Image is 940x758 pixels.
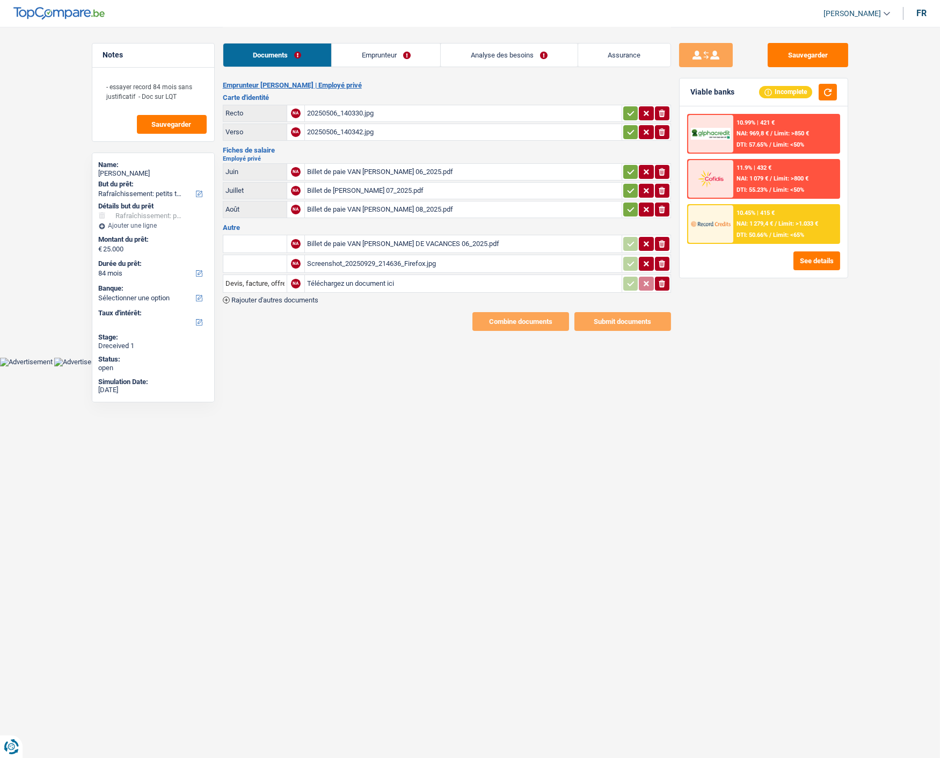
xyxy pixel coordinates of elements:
button: Rajouter d'autres documents [223,297,318,304]
div: 11.9% | 432 € [737,164,771,171]
span: / [775,220,777,227]
div: Billet de paie VAN [PERSON_NAME] DE VACANCES 06_2025.pdf [307,236,620,252]
span: DTI: 50.66% [737,232,768,239]
div: Name: [99,161,208,169]
h2: Employé privé [223,156,671,162]
div: NA [291,186,301,196]
h2: Emprunteur [PERSON_NAME] | Employé privé [223,81,671,90]
a: Assurance [578,44,671,67]
span: Rajouter d'autres documents [231,297,318,304]
img: Cofidis [691,169,731,189]
div: Billet de paie VAN [PERSON_NAME] 06_2025.pdf [307,164,620,180]
a: Emprunteur [332,44,440,67]
span: Limit: <50% [773,141,804,148]
div: 20250506_140330.jpg [307,105,620,121]
label: Durée du prêt: [99,259,206,268]
div: Juillet [225,186,285,194]
div: Verso [225,128,285,136]
div: [PERSON_NAME] [99,169,208,178]
span: DTI: 57.65% [737,141,768,148]
div: Simulation Date: [99,378,208,386]
span: Limit: >850 € [774,130,809,137]
img: Advertisement [54,358,107,366]
h3: Fiches de salaire [223,147,671,154]
div: 10.99% | 421 € [737,119,775,126]
span: / [769,186,771,193]
span: [PERSON_NAME] [824,9,881,18]
h3: Autre [223,224,671,231]
div: NA [291,259,301,269]
div: Billet de paie VAN [PERSON_NAME] 08_2025.pdf [307,201,620,218]
span: / [769,232,771,239]
span: / [769,141,771,148]
h3: Carte d'identité [223,94,671,101]
div: Stage: [99,333,208,342]
a: [PERSON_NAME] [815,5,890,23]
button: Submit documents [574,312,671,331]
span: NAI: 969,8 € [737,130,769,137]
div: Billet de [PERSON_NAME] 07_2025.pdf [307,183,620,199]
div: open [99,364,208,372]
span: NAI: 1 279,4 € [737,220,773,227]
div: [DATE] [99,386,208,394]
div: NA [291,167,301,177]
div: Ajouter une ligne [99,222,208,229]
span: € [99,245,103,254]
span: / [770,130,773,137]
img: Record Credits [691,214,731,234]
img: TopCompare Logo [13,7,105,20]
button: See details [793,251,840,270]
div: Screenshot_20250929_214636_Firefox.jpg [307,256,620,272]
span: NAI: 1 079 € [737,175,768,182]
label: But du prêt: [99,180,206,189]
div: NA [291,279,301,288]
div: Dreceived 1 [99,342,208,350]
span: Limit: >800 € [774,175,808,182]
div: Juin [225,168,285,176]
div: Détails but du prêt [99,202,208,211]
div: Status: [99,355,208,364]
span: Limit: >1.033 € [778,220,818,227]
a: Documents [223,44,331,67]
button: Sauvegarder [137,115,207,134]
div: 20250506_140342.jpg [307,124,620,140]
a: Analyse des besoins [441,44,577,67]
button: Combine documents [472,312,569,331]
span: Limit: <50% [773,186,804,193]
label: Banque: [99,284,206,293]
div: Incomplete [759,86,812,98]
span: Limit: <65% [773,232,804,239]
label: Taux d'intérêt: [99,309,206,317]
div: NA [291,205,301,214]
h5: Notes [103,50,203,60]
div: Viable banks [690,88,734,97]
div: NA [291,109,301,118]
label: Montant du prêt: [99,235,206,244]
div: Recto [225,109,285,117]
span: Sauvegarder [152,121,192,128]
div: NA [291,239,301,249]
span: / [770,175,772,182]
div: NA [291,127,301,137]
div: fr [916,8,927,18]
div: Août [225,205,285,213]
div: 10.45% | 415 € [737,210,775,216]
img: AlphaCredit [691,128,731,140]
button: Sauvegarder [768,43,848,67]
span: DTI: 55.23% [737,186,768,193]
